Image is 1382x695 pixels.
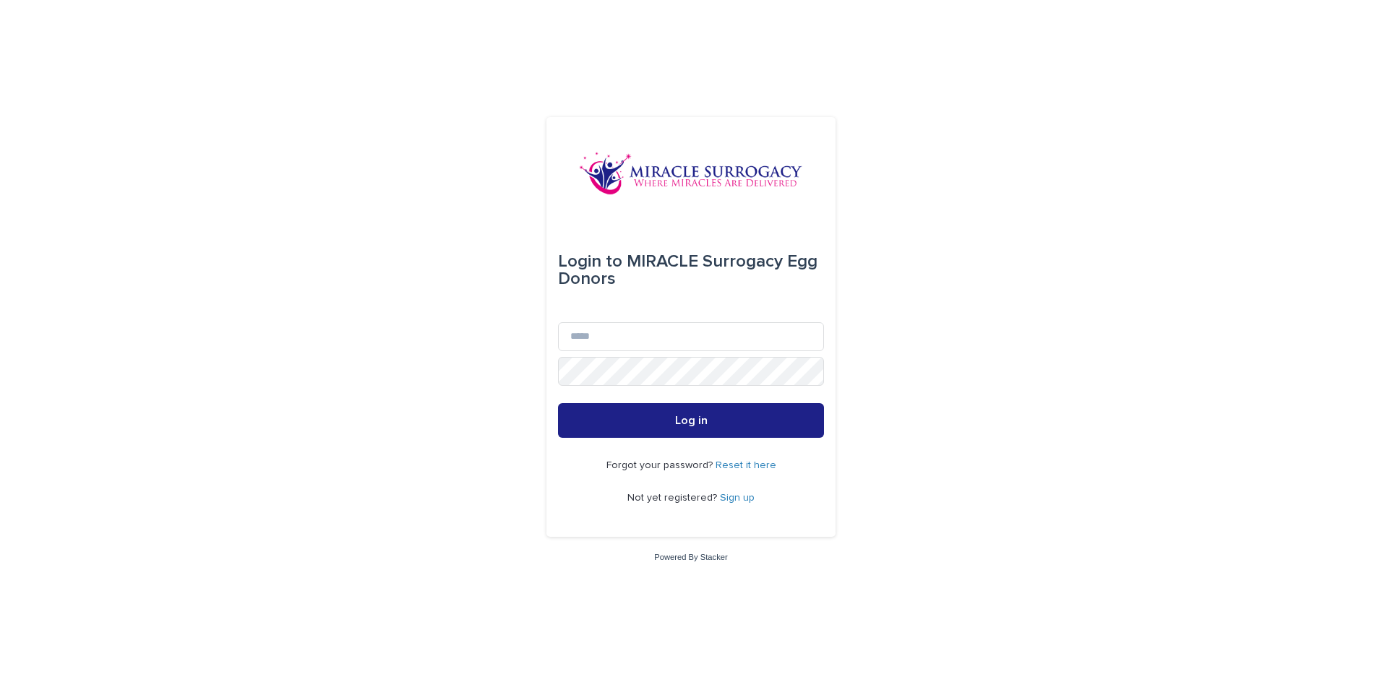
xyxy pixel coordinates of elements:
[606,460,716,470] span: Forgot your password?
[558,253,622,270] span: Login to
[627,493,720,503] span: Not yet registered?
[579,152,803,195] img: OiFFDOGZQuirLhrlO1ag
[720,493,755,503] a: Sign up
[558,403,824,438] button: Log in
[654,553,727,561] a: Powered By Stacker
[716,460,776,470] a: Reset it here
[558,241,824,299] div: MIRACLE Surrogacy Egg Donors
[675,415,708,426] span: Log in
